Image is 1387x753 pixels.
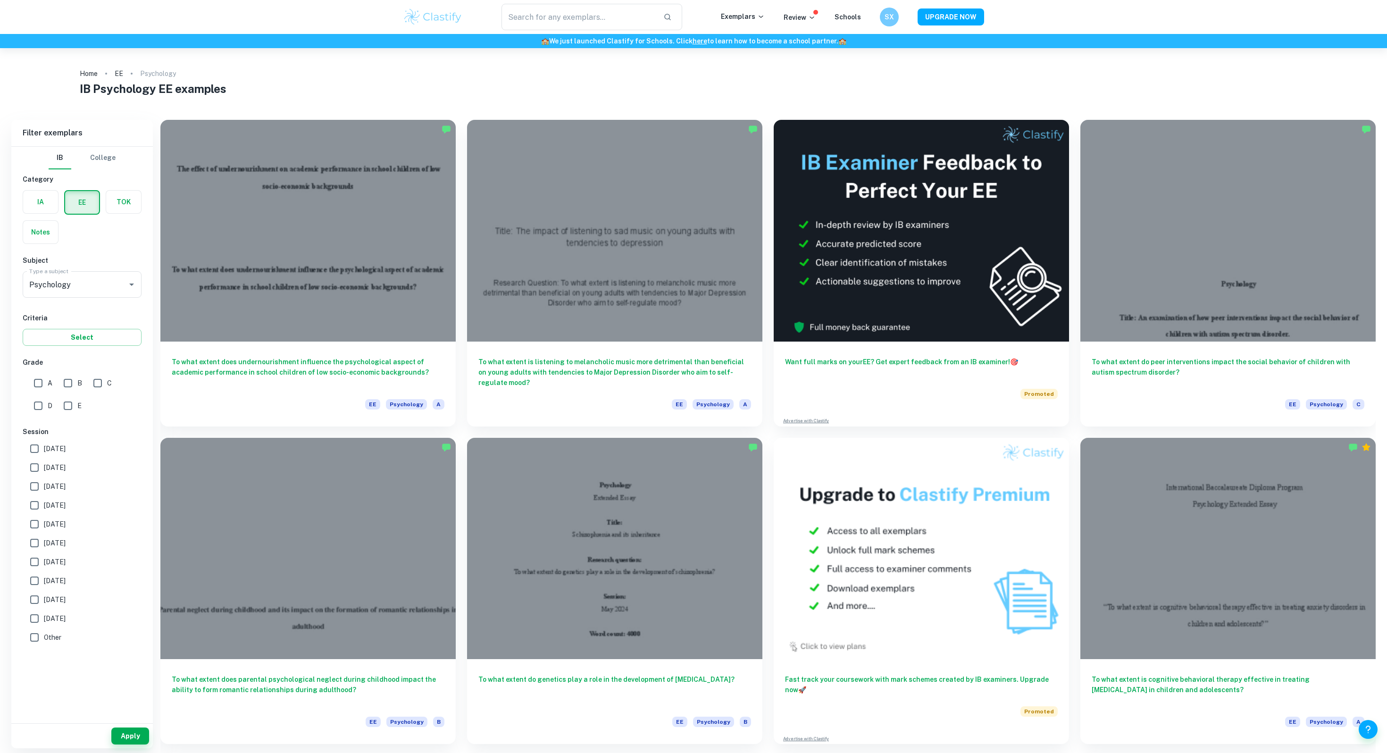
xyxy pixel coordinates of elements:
span: Promoted [1020,389,1058,399]
button: UPGRADE NOW [918,8,984,25]
h6: Subject [23,255,142,266]
span: EE [672,399,687,410]
h6: Category [23,174,142,184]
div: Premium [1362,443,1371,452]
span: EE [366,717,381,727]
button: SX [880,8,899,26]
a: To what extent does parental psychological neglect during childhood impact the ability to form ro... [160,438,456,745]
span: C [1353,399,1364,410]
span: [DATE] [44,557,66,567]
span: [DATE] [44,576,66,586]
span: B [77,378,82,388]
a: To what extent do peer interventions impact the social behavior of children with autism spectrum ... [1080,120,1376,427]
img: Thumbnail [774,438,1069,660]
span: EE [365,399,380,410]
img: Marked [748,125,758,134]
img: Marked [442,125,451,134]
a: Advertise with Clastify [783,418,829,424]
span: A [1353,717,1364,727]
h6: Filter exemplars [11,120,153,146]
img: Thumbnail [774,120,1069,342]
a: To what extent do genetics play a role in the development of [MEDICAL_DATA]?EEPsychologyB [467,438,762,745]
h6: SX [884,12,895,22]
h6: To what extent do genetics play a role in the development of [MEDICAL_DATA]? [478,674,751,705]
p: Exemplars [721,11,765,22]
a: Schools [835,13,861,21]
span: B [740,717,751,727]
input: Search for any exemplars... [501,4,656,30]
span: 🏫 [541,37,549,45]
span: 🎯 [1010,358,1018,366]
button: IA [23,191,58,213]
span: Psychology [386,717,427,727]
a: here [693,37,707,45]
a: Want full marks on yourEE? Get expert feedback from an IB examiner!PromotedAdvertise with Clastify [774,120,1069,427]
span: [DATE] [44,538,66,548]
img: Clastify logo [403,8,463,26]
span: EE [672,717,687,727]
h6: To what extent is cognitive behavioral therapy effective in treating [MEDICAL_DATA] in children a... [1092,674,1364,705]
button: Open [125,278,138,291]
span: [DATE] [44,462,66,473]
h6: Fast track your coursework with mark schemes created by IB examiners. Upgrade now [785,674,1058,695]
p: Psychology [140,68,176,79]
h6: Grade [23,357,142,368]
span: Other [44,632,61,643]
img: Marked [442,443,451,452]
h6: Want full marks on your EE ? Get expert feedback from an IB examiner! [785,357,1058,377]
span: C [107,378,112,388]
button: Notes [23,221,58,243]
span: A [433,399,444,410]
a: EE [115,67,123,80]
span: 🚀 [798,686,806,694]
img: Marked [1362,125,1371,134]
label: Type a subject [29,267,68,275]
span: [DATE] [44,613,66,624]
button: Apply [111,728,149,745]
span: Psychology [693,399,734,410]
h6: Criteria [23,313,142,323]
h6: Session [23,427,142,437]
div: Filter type choice [49,147,116,169]
h6: To what extent does undernourishment influence the psychological aspect of academic performance i... [172,357,444,388]
span: [DATE] [44,481,66,492]
span: Psychology [1306,399,1347,410]
h6: To what extent does parental psychological neglect during childhood impact the ability to form ro... [172,674,444,705]
button: Help and Feedback [1359,720,1378,739]
span: EE [1285,399,1300,410]
img: Marked [1348,443,1358,452]
a: To what extent does undernourishment influence the psychological aspect of academic performance i... [160,120,456,427]
span: 🏫 [838,37,846,45]
span: [DATE] [44,443,66,454]
span: A [48,378,52,388]
span: D [48,401,52,411]
span: A [739,399,751,410]
h1: IB Psychology EE examples [80,80,1308,97]
span: [DATE] [44,500,66,510]
span: Psychology [386,399,427,410]
h6: To what extent is listening to melancholic music more detrimental than beneficial on young adults... [478,357,751,388]
button: Select [23,329,142,346]
span: [DATE] [44,519,66,529]
span: EE [1285,717,1300,727]
img: Marked [748,443,758,452]
h6: To what extent do peer interventions impact the social behavior of children with autism spectrum ... [1092,357,1364,388]
span: Psychology [1306,717,1347,727]
button: TOK [106,191,141,213]
h6: We just launched Clastify for Schools. Click to learn how to become a school partner. [2,36,1385,46]
button: IB [49,147,71,169]
a: To what extent is listening to melancholic music more detrimental than beneficial on young adults... [467,120,762,427]
a: To what extent is cognitive behavioral therapy effective in treating [MEDICAL_DATA] in children a... [1080,438,1376,745]
a: Home [80,67,98,80]
span: E [77,401,82,411]
p: Review [784,12,816,23]
a: Advertise with Clastify [783,736,829,742]
span: [DATE] [44,594,66,605]
span: B [433,717,444,727]
button: College [90,147,116,169]
span: Promoted [1020,706,1058,717]
button: EE [65,191,99,214]
span: Psychology [693,717,734,727]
